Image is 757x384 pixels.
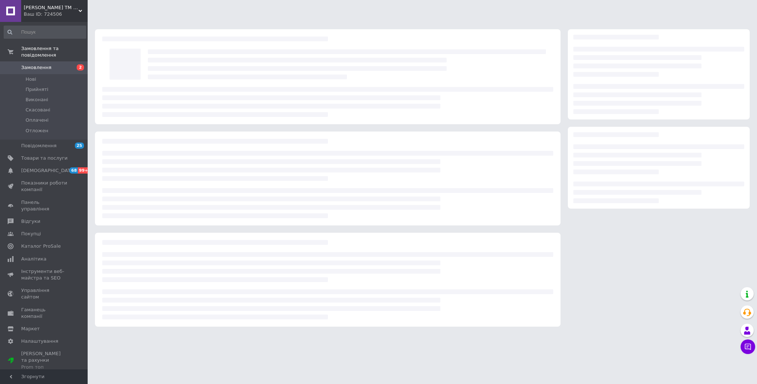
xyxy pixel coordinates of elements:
[26,128,48,134] span: Отложен
[21,364,68,370] div: Prom топ
[4,26,86,39] input: Пошук
[21,199,68,212] span: Панель управління
[75,142,84,149] span: 25
[21,155,68,161] span: Товари та послуги
[21,64,51,71] span: Замовлення
[21,142,57,149] span: Повідомлення
[26,107,50,113] span: Скасовані
[21,256,46,262] span: Аналітика
[21,268,68,281] span: Інструменти веб-майстра та SEO
[21,287,68,300] span: Управління сайтом
[21,45,88,58] span: Замовлення та повідомлення
[21,218,40,225] span: Відгуки
[21,231,41,237] span: Покупці
[21,167,75,174] span: [DEMOGRAPHIC_DATA]
[21,307,68,320] span: Гаманець компанії
[21,350,68,370] span: [PERSON_NAME] та рахунки
[21,338,58,345] span: Налаштування
[26,96,48,103] span: Виконані
[741,339,755,354] button: Чат з покупцем
[26,117,49,123] span: Оплачені
[69,167,78,174] span: 68
[21,180,68,193] span: Показники роботи компанії
[26,86,48,93] span: Прийняті
[78,167,90,174] span: 99+
[77,64,84,71] span: 2
[26,76,36,83] span: Нові
[24,4,79,11] span: DANZO TM ФОП Базін Д.А.
[24,11,88,18] div: Ваш ID: 724506
[21,243,61,250] span: Каталог ProSale
[21,326,40,332] span: Маркет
